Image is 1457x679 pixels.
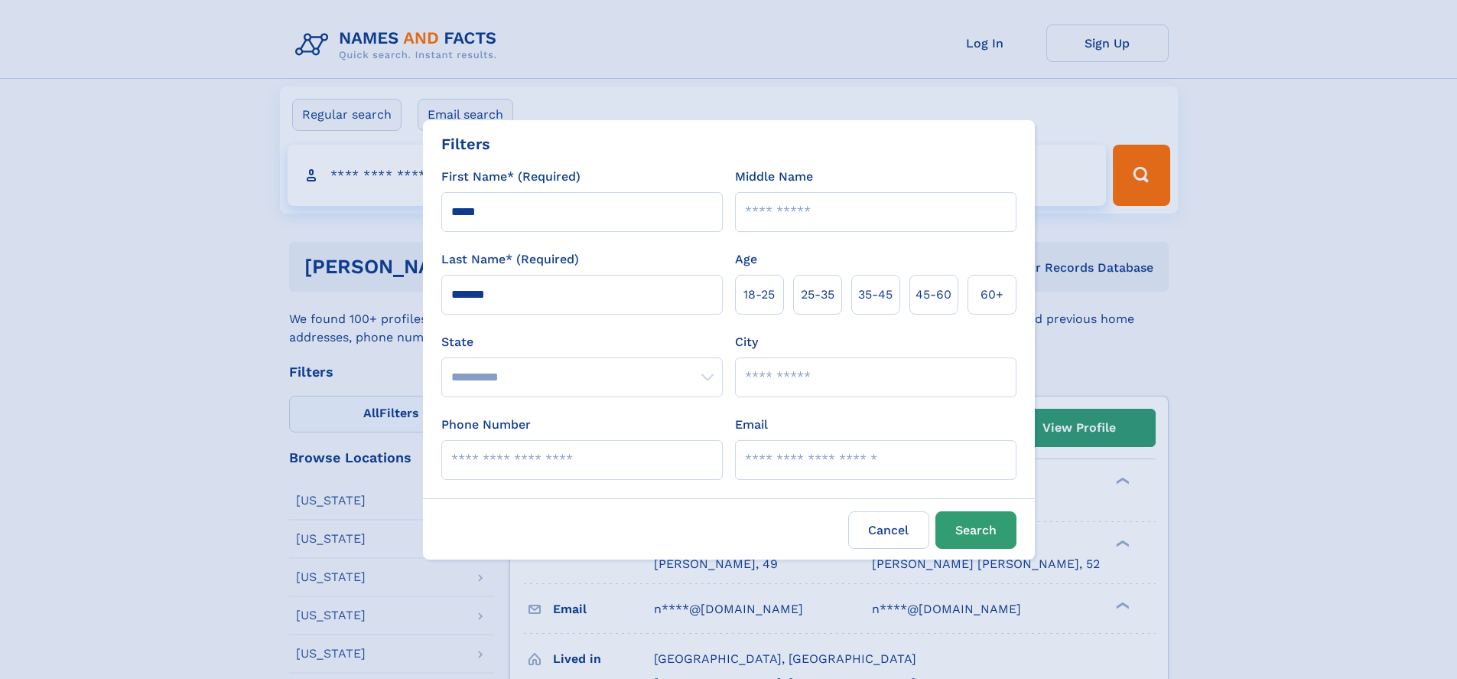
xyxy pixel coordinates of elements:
[441,168,581,186] label: First Name* (Required)
[735,333,758,351] label: City
[935,511,1016,549] button: Search
[981,286,1003,304] span: 60+
[441,250,579,269] label: Last Name* (Required)
[916,286,951,304] span: 45‑60
[848,511,929,549] label: Cancel
[735,168,813,186] label: Middle Name
[441,333,723,351] label: State
[735,250,757,269] label: Age
[735,416,768,434] label: Email
[858,286,893,304] span: 35‑45
[743,286,775,304] span: 18‑25
[801,286,834,304] span: 25‑35
[441,416,531,434] label: Phone Number
[441,132,490,155] div: Filters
